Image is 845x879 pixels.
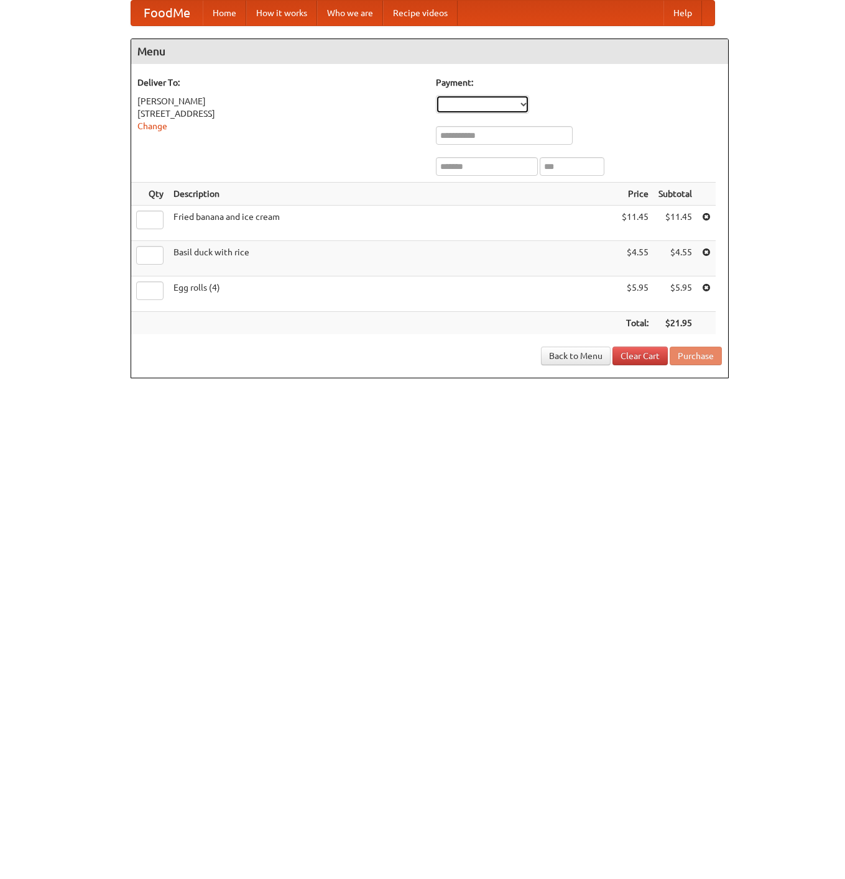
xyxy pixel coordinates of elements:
[137,76,423,89] h5: Deliver To:
[383,1,458,25] a: Recipe videos
[131,183,169,206] th: Qty
[653,241,697,276] td: $4.55
[137,95,423,107] div: [PERSON_NAME]
[653,312,697,335] th: $21.95
[137,107,423,120] div: [STREET_ADDRESS]
[653,183,697,206] th: Subtotal
[670,347,722,365] button: Purchase
[169,276,617,312] td: Egg rolls (4)
[246,1,317,25] a: How it works
[131,39,728,64] h4: Menu
[436,76,722,89] h5: Payment:
[617,183,653,206] th: Price
[317,1,383,25] a: Who we are
[137,121,167,131] a: Change
[617,276,653,312] td: $5.95
[617,312,653,335] th: Total:
[617,241,653,276] td: $4.55
[169,241,617,276] td: Basil duck with rice
[617,206,653,241] td: $11.45
[131,1,203,25] a: FoodMe
[612,347,668,365] a: Clear Cart
[541,347,611,365] a: Back to Menu
[169,206,617,241] td: Fried banana and ice cream
[653,206,697,241] td: $11.45
[169,183,617,206] th: Description
[653,276,697,312] td: $5.95
[203,1,246,25] a: Home
[663,1,702,25] a: Help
